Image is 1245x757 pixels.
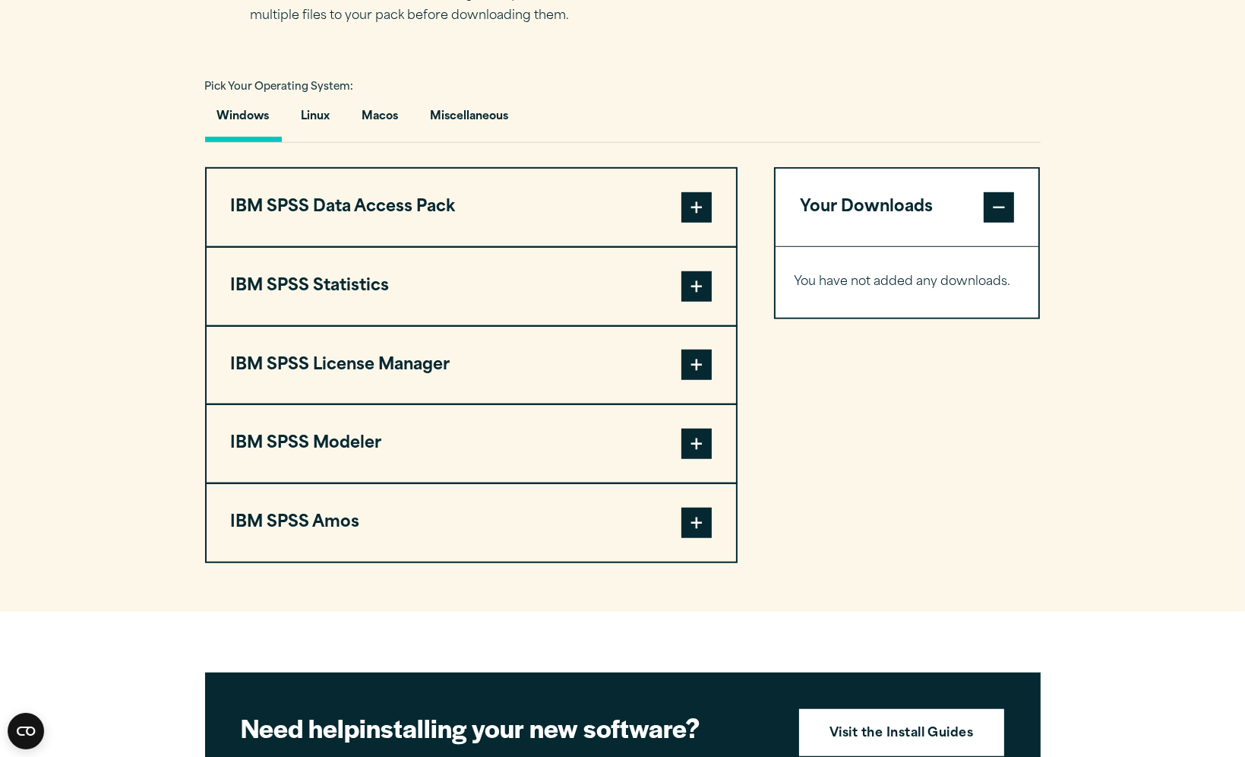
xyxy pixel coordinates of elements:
button: Your Downloads [776,169,1039,246]
button: Open CMP widget [8,713,44,749]
button: IBM SPSS License Manager [207,327,736,404]
p: You have not added any downloads. [795,271,1020,293]
h2: installing your new software? [242,711,773,745]
strong: Need help [242,709,360,746]
button: Windows [205,99,282,142]
a: Visit the Install Guides [799,709,1004,756]
button: IBM SPSS Statistics [207,248,736,325]
button: Miscellaneous [419,99,521,142]
button: IBM SPSS Data Access Pack [207,169,736,246]
strong: Visit the Install Guides [829,724,974,744]
span: Pick Your Operating System: [205,82,354,92]
button: IBM SPSS Amos [207,484,736,562]
button: IBM SPSS Modeler [207,405,736,483]
button: Linux [289,99,343,142]
div: Your Downloads [776,246,1039,318]
button: Macos [350,99,411,142]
